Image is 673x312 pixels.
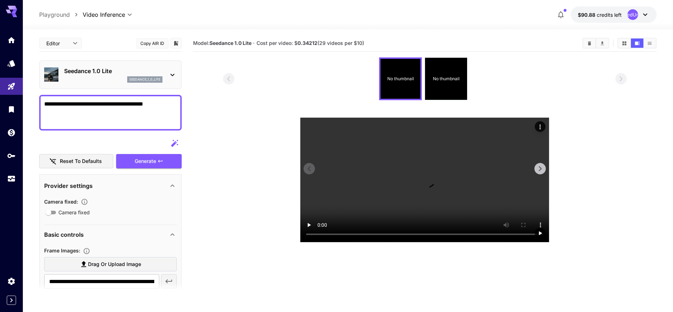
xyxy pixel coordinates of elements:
nav: breadcrumb [39,10,83,19]
div: Actions [535,121,545,132]
button: Download All [596,39,609,48]
p: Provider settings [44,181,93,190]
p: Basic controls [44,230,84,239]
button: Clear videos [583,39,596,48]
div: API Keys [7,151,16,160]
p: No thumbnail [387,76,414,82]
label: Drag or upload image [44,257,177,272]
div: Show videos in grid viewShow videos in video viewShow videos in list view [617,38,657,48]
span: Camera fixed [58,209,90,216]
div: Settings [7,277,16,286]
span: Editor [46,40,68,47]
button: Upload frame images. [80,247,93,255]
p: Seedance 1.0 Lite [64,67,162,75]
p: · [253,39,255,47]
div: Seedance 1.0 Liteseedance_1_0_lite [44,64,177,86]
div: Home [7,36,16,45]
span: Frame Images : [44,247,80,254]
div: $90.87707 [578,11,622,19]
span: $90.88 [578,12,597,18]
div: Basic controls [44,226,177,243]
span: Camera fixed : [44,199,78,205]
button: Reset to defaults [39,154,113,169]
div: Playground [7,82,16,91]
div: Provider settings [44,177,177,194]
div: Play video [535,228,545,239]
span: Generate [135,157,156,166]
p: No thumbnail [433,76,460,82]
button: Generate [116,154,182,169]
div: Library [7,105,16,114]
span: Cost per video: $ (29 videos per $10) [257,40,364,46]
span: Drag or upload image [88,260,141,269]
b: 0.34212 [297,40,317,46]
div: Models [7,59,16,68]
button: Show videos in grid view [618,39,631,48]
a: Playground [39,10,70,19]
div: Clear videosDownload All [583,38,609,48]
span: Video Inference [83,10,125,19]
button: Copy AIR ID [136,38,169,48]
span: Model: [193,40,252,46]
span: credits left [597,12,622,18]
button: Collapse sidebar [7,296,16,305]
button: Show videos in list view [643,39,656,48]
div: Wallet [7,128,16,137]
button: $90.87707UndefinedUndefined [571,6,657,23]
div: Usage [7,174,16,183]
button: Show videos in video view [631,39,643,48]
b: Seedance 1.0 Lite [209,40,252,46]
div: UndefinedUndefined [627,9,638,20]
button: Add to library [173,39,179,47]
p: seedance_1_0_lite [129,77,160,82]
